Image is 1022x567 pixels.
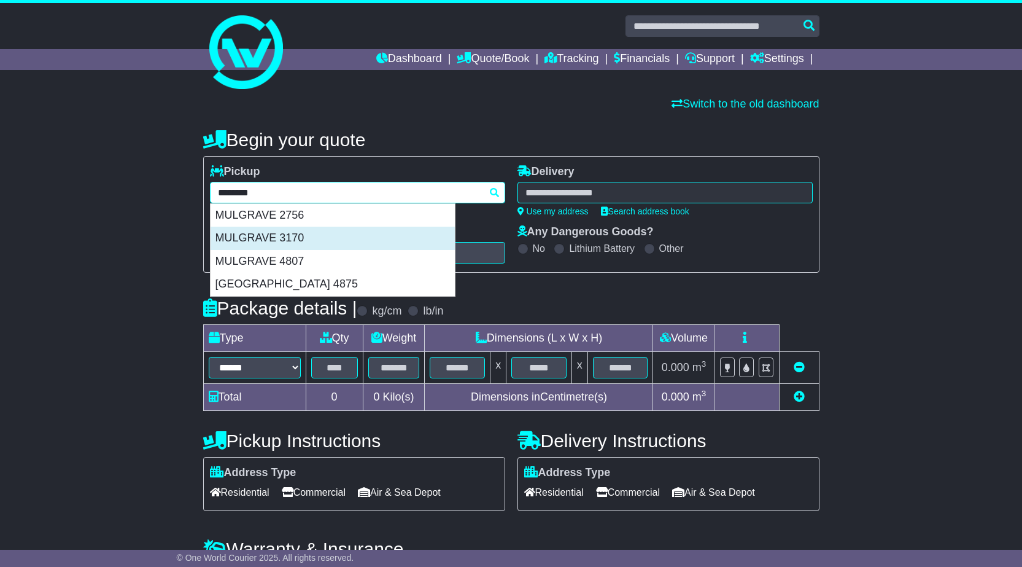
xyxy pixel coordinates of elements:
[544,49,598,70] a: Tracking
[517,225,654,239] label: Any Dangerous Goods?
[358,483,441,502] span: Air & Sea Depot
[571,352,587,384] td: x
[376,49,442,70] a: Dashboard
[203,130,819,150] h4: Begin your quote
[517,165,575,179] label: Delivery
[211,227,455,250] div: MULGRAVE 3170
[659,243,684,254] label: Other
[425,384,653,411] td: Dimensions in Centimetre(s)
[210,165,260,179] label: Pickup
[672,483,755,502] span: Air & Sea Depot
[685,49,735,70] a: Support
[425,325,653,352] td: Dimensions (L x W x H)
[203,384,306,411] td: Total
[601,206,689,216] a: Search address book
[210,466,296,480] label: Address Type
[794,391,805,403] a: Add new item
[363,384,425,411] td: Kilo(s)
[524,466,611,480] label: Address Type
[596,483,660,502] span: Commercial
[517,431,819,451] h4: Delivery Instructions
[662,361,689,373] span: 0.000
[210,483,269,502] span: Residential
[177,553,354,563] span: © One World Courier 2025. All rights reserved.
[211,250,455,273] div: MULGRAVE 4807
[614,49,670,70] a: Financials
[210,182,505,203] typeahead: Please provide city
[750,49,804,70] a: Settings
[569,243,635,254] label: Lithium Battery
[306,384,363,411] td: 0
[423,305,443,318] label: lb/in
[211,204,455,227] div: MULGRAVE 2756
[702,389,706,398] sup: 3
[662,391,689,403] span: 0.000
[672,98,819,110] a: Switch to the old dashboard
[794,361,805,373] a: Remove this item
[692,391,706,403] span: m
[363,325,425,352] td: Weight
[517,206,589,216] a: Use my address
[282,483,346,502] span: Commercial
[203,325,306,352] td: Type
[457,49,529,70] a: Quote/Book
[203,431,505,451] h4: Pickup Instructions
[373,391,379,403] span: 0
[211,273,455,296] div: [GEOGRAPHIC_DATA] 4875
[490,352,506,384] td: x
[203,539,819,559] h4: Warranty & Insurance
[653,325,714,352] td: Volume
[306,325,363,352] td: Qty
[524,483,584,502] span: Residential
[203,298,357,318] h4: Package details |
[533,243,545,254] label: No
[692,361,706,373] span: m
[372,305,401,318] label: kg/cm
[702,359,706,369] sup: 3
